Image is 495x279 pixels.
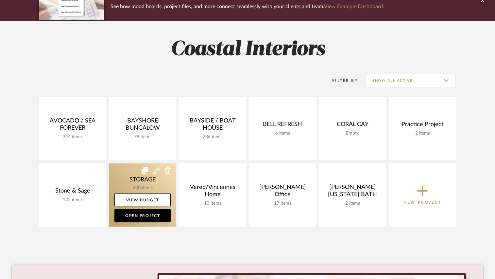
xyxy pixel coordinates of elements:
div: 2 items [394,131,451,136]
button: New Project [389,163,456,227]
a: View Example Dashboard [324,4,383,9]
div: 236 items [184,134,241,140]
div: Empty [324,131,381,136]
div: [PERSON_NAME] [US_STATE] BATH [324,184,381,201]
div: Vered/Vincennes Home [184,184,241,201]
div: 344 items [44,134,101,140]
div: 17 items [254,201,311,206]
div: 122 items [44,197,101,203]
div: 2 items [324,201,381,206]
div: BAYSHORE BUNGALOW [114,117,171,134]
div: 6 items [254,131,311,136]
div: CORAL CAY [324,121,381,131]
a: Open Project [114,209,171,222]
div: BELL REFRESH [254,121,311,131]
div: 78 items [114,134,171,140]
div: 10 items [184,201,241,206]
div: Stone & Sage [44,187,101,197]
div: Filter By [324,77,358,84]
div: AVOCADO / SEA FOREVER [44,117,101,134]
div: Practice Project [394,121,451,131]
div: BAYSIDE / BOAT HOUSE [184,117,241,134]
h2: Coastal Interiors [12,37,483,62]
div: [PERSON_NAME] Office [254,184,311,201]
a: View Budget [114,193,171,206]
p: See how mood boards, project files, and more connect seamlessly with your clients and team. [111,2,383,11]
p: New Project [403,199,442,206]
